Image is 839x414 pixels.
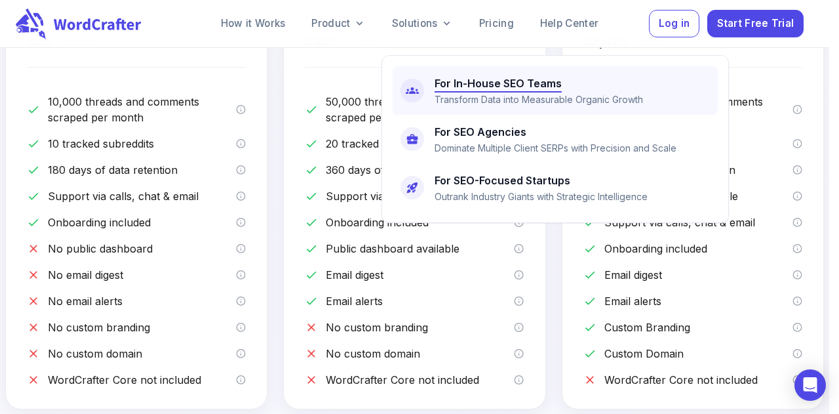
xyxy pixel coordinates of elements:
a: For In-House SEO TeamsTransform Data into Measurable Organic Growth [393,66,718,115]
p: No email digest [48,267,236,283]
svg: How long we keep your scraped data in the database. Threads and comments older than 720 days are ... [792,165,802,175]
p: Support via calls, chat & email [48,188,236,204]
svg: Maximum number of Reddit threads and comments we scrape monthly from your selected subreddits, an... [236,104,246,115]
svg: Receive a daily, weekly or monthly email digest of the most important insights from your dashboard. [236,270,246,280]
svg: Customize your dashboard's visual identity with your own logo, favicon, and custom color themes. ... [514,322,524,333]
p: Email digest [326,267,514,283]
p: Onboarding included [48,215,236,230]
svg: We offer support via calls, chat and email to our customers with the Basic Plan [236,191,246,201]
svg: Option to make your dashboard publicly accessible via URL, allowing others to view and use it wit... [514,243,524,254]
svg: How long we keep your scraped data in the database. Threads and comments older than 180 days are ... [236,165,246,175]
p: No email alerts [48,293,236,309]
p: No custom domain [48,346,236,362]
p: 180 days of data retention [48,162,236,178]
svg: Customize your dashboard's visual identity with your own logo, favicon, and custom color themes. ... [792,322,802,333]
svg: We offer a hands-on onboarding for the entire team for customers with the Premium Plan. Our struc... [792,243,802,254]
p: Email alerts [604,293,792,309]
svg: Maximum number of Reddit threads and comments we scrape monthly from your selected subreddits, an... [792,104,802,115]
svg: Get smart email alerts based on custom triggers: specific keywords, sentiment analysis thresholds... [236,296,246,306]
h6: For SEO-Focused Startups [435,171,570,190]
p: Outrank Industry Giants with Strategic Intelligence [435,190,648,204]
p: No public dashboard [48,241,236,257]
p: Custom Domain [604,346,792,362]
p: 360 days of data retention [326,162,514,178]
h6: For In-House SEO Teams [435,74,562,93]
svg: Your dashboard remains private and requires login to access. Cannot be shared publicly with other... [236,243,246,254]
p: Public dashboard available [326,241,514,257]
svg: Host your Reddit Intelligence dashboard on your own custom domain. Combined with custom branding ... [514,348,524,359]
a: Solutions [381,10,463,37]
p: 50,000 threads and comments scraped per month [326,94,514,125]
a: Help Center [530,10,609,37]
svg: WordCrafter Core is a separate subscription that must be purchased independently. It provides AI-... [514,375,524,385]
a: For SEO AgenciesDominate Multiple Client SERPs with Precision and Scale [393,115,718,163]
svg: We offer support via calls, chat and email to our customers with the Premium Plan [792,217,802,228]
p: Email alerts [326,293,514,309]
svg: Receive a daily, weekly or monthly email digest of the most important insights from your dashboard. [514,270,524,280]
p: Email digest [604,267,792,283]
h6: For SEO Agencies [435,123,526,141]
a: How it Works [210,10,296,37]
p: 20 tracked subreddits [326,136,514,152]
svg: Host your Reddit Intelligence dashboard on your own custom domain. Combined with custom branding ... [236,348,246,359]
p: Dominate Multiple Client SERPs with Precision and Scale [435,141,676,155]
p: WordCrafter Core not included [48,372,236,388]
svg: Maximum number of subreddits you can monitor for new threads and comments. These are the data sou... [236,138,246,149]
svg: Get smart email alerts based on custom triggers: specific keywords, sentiment analysis thresholds... [792,296,802,306]
div: Open Intercom Messenger [794,369,826,401]
svg: Receive a daily, weekly or monthly email digest of the most important insights from your dashboard. [792,270,802,280]
p: Onboarding included [326,215,514,230]
svg: Host your Reddit Intelligence dashboard on your own custom domain. Combined with custom branding ... [792,348,802,359]
p: 10 tracked subreddits [48,136,236,152]
svg: Customize your dashboard's visual identity with your own logo, favicon, and custom color themes. ... [236,322,246,333]
a: Product [301,10,376,37]
p: Transform Data into Measurable Organic Growth [435,93,643,107]
p: Support via calls, chat & email [326,188,514,204]
svg: We offer a hands-on onboarding for the entire team for customers with the Basic Plan. Our structu... [236,217,246,228]
a: For SEO-Focused StartupsOutrank Industry Giants with Strategic Intelligence [393,163,718,212]
span: Start Free Trial [717,15,794,33]
p: Custom Branding [604,320,792,335]
svg: WordCrafter Core is a separate subscription that must be purchased independently. It provides AI-... [236,375,246,385]
svg: WordCrafter Core is a separate subscription that must be purchased independently. It provides AI-... [792,375,802,385]
svg: Maximum number of subreddits you can monitor for new threads and comments. These are the data sou... [792,138,802,149]
p: WordCrafter Core not included [326,372,514,388]
p: No custom branding [326,320,514,335]
p: No custom domain [326,346,514,362]
p: 10,000 threads and comments scraped per month [48,94,236,125]
p: No custom branding [48,320,236,335]
p: Onboarding included [604,241,792,257]
p: WordCrafter Core not included [604,372,792,388]
a: Pricing [469,10,524,37]
svg: Option to make your dashboard publicly accessible via URL, allowing others to view and use it wit... [792,191,802,201]
svg: Get smart email alerts based on custom triggers: specific keywords, sentiment analysis thresholds... [514,296,524,306]
span: Log in [659,15,690,33]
